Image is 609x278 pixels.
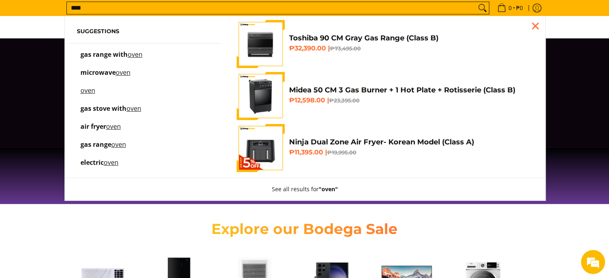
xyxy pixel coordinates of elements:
[77,52,213,66] a: gas range with oven
[104,158,119,167] mark: oven
[77,70,213,84] a: microwave oven
[476,2,489,14] button: Search
[80,158,104,167] span: electric
[289,86,533,95] h4: Midea 50 CM 3 Gas Burner + 1 Hot Plate + Rotisserie (Class B)
[80,88,95,102] p: oven
[111,140,126,149] mark: oven
[330,45,360,52] del: ₱73,495.00
[128,50,143,59] mark: oven
[4,190,153,218] textarea: Type your message and hit 'Enter'
[77,88,213,102] a: oven
[237,20,285,68] img: toshiba-90-cm-5-burner-gas-range-gray-full-view-mang-kosme
[106,122,121,131] mark: oven
[237,72,533,120] a: Midea 50 CM 3 Gas Burner + 1 Hot Plate + Rotisserie (Class B) Midea 50 CM 3 Gas Burner + 1 Hot Pl...
[507,5,513,11] span: 0
[329,97,359,104] del: ₱23,395.00
[80,106,141,120] p: gas stove with oven
[127,104,141,113] mark: oven
[239,72,282,120] img: Midea 50 CM 3 Gas Burner + 1 Hot Plate + Rotisserie (Class B)
[237,20,533,68] a: toshiba-90-cm-5-burner-gas-range-gray-full-view-mang-kosme Toshiba 90 CM Gray Gas Range (Class B)...
[77,106,213,120] a: gas stove with oven
[529,20,541,32] div: Close pop up
[80,68,116,77] span: microwave
[131,4,151,23] div: Minimize live chat window
[77,28,213,35] h6: Suggestions
[327,149,356,156] del: ₱19,995.00
[77,142,213,156] a: gas range oven
[319,185,338,193] strong: "oven"
[515,5,524,11] span: ₱0
[289,96,533,104] h6: ₱12,598.00 |
[237,124,533,172] a: Ninja Dual Zone Air Fryer- Korean Model (Class A) Ninja Dual Zone Air Fryer- Korean Model (Class ...
[289,148,533,156] h6: ₱11,395.00 |
[77,124,213,138] a: air fryer oven
[80,86,95,95] mark: oven
[80,52,143,66] p: gas range with oven
[46,86,111,167] span: We're online!
[42,45,135,55] div: Chat with us now
[495,4,525,12] span: •
[237,124,285,172] img: Ninja Dual Zone Air Fryer- Korean Model (Class A)
[289,138,533,147] h4: Ninja Dual Zone Air Fryer- Korean Model (Class A)
[80,50,128,59] span: gas range with
[289,34,533,43] h4: Toshiba 90 CM Gray Gas Range (Class B)
[80,104,127,113] span: gas stove with
[80,140,111,149] span: gas range
[116,68,131,77] mark: oven
[80,124,121,138] p: air fryer oven
[80,122,106,131] span: air fryer
[264,178,346,200] button: See all results for"oven"
[80,142,126,156] p: gas range oven
[80,70,131,84] p: microwave oven
[189,220,421,238] h2: Explore our Bodega Sale
[289,44,533,52] h6: ₱32,390.00 |
[77,160,213,174] a: electric oven
[80,160,119,174] p: electric oven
